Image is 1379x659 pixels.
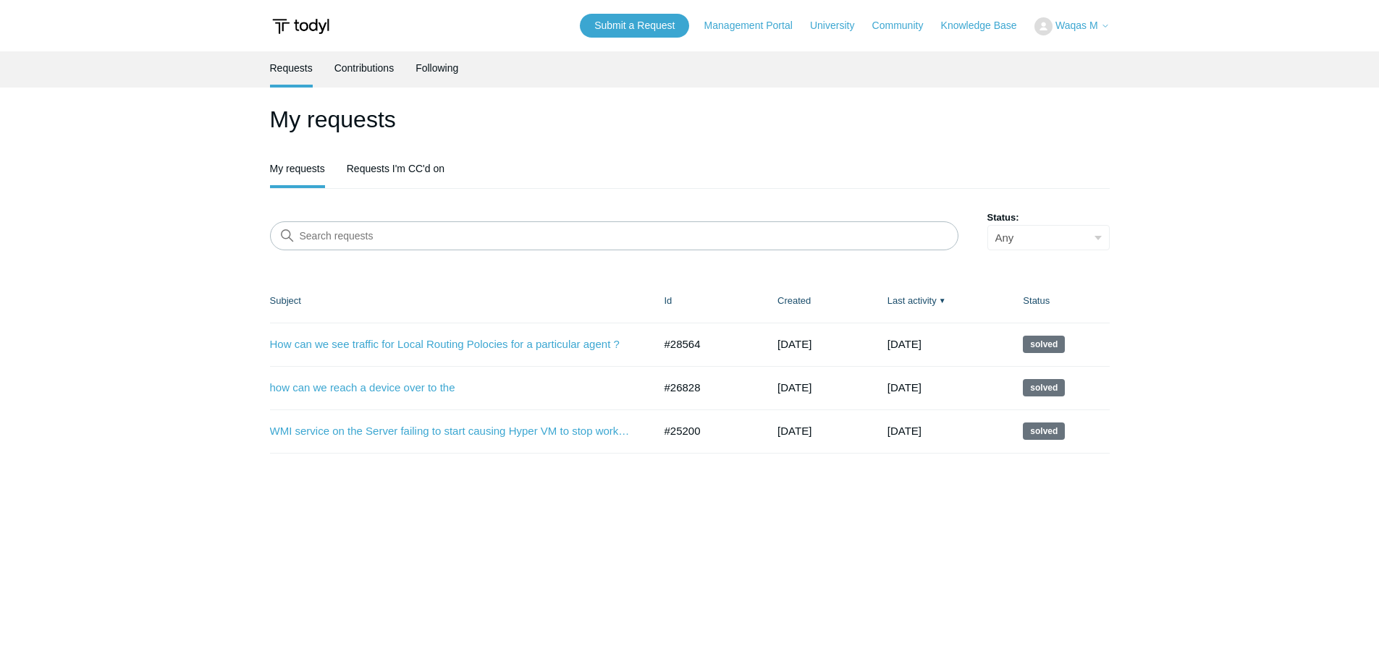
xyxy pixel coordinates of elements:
a: How can we see traffic for Local Routing Polocies for a particular agent ? [270,336,632,353]
a: Submit a Request [580,14,689,38]
a: Community [872,18,938,33]
a: Requests [270,51,313,85]
a: My requests [270,152,325,185]
th: Subject [270,279,650,323]
a: Contributions [334,51,395,85]
a: WMI service on the Server failing to start causing Hyper VM to stop working [270,423,632,440]
th: Id [650,279,764,323]
button: Waqas M [1034,17,1110,35]
time: 10/03/2025, 01:02 [887,338,922,350]
td: #25200 [650,409,764,453]
a: Following [416,51,458,85]
span: ▼ [939,295,946,306]
img: Todyl Support Center Help Center home page [270,13,332,40]
a: Requests I'm CC'd on [347,152,444,185]
input: Search requests [270,221,958,250]
a: Knowledge Base [941,18,1032,33]
span: This request has been solved [1023,422,1065,440]
a: Created [777,295,811,306]
time: 07/29/2025, 09:06 [777,381,811,394]
time: 10/01/2025, 23:57 [777,338,811,350]
h1: My requests [270,102,1110,137]
span: This request has been solved [1023,336,1065,353]
a: Last activity▼ [887,295,937,306]
time: 05/30/2025, 19:36 [777,425,811,437]
td: #28564 [650,323,764,366]
td: #26828 [650,366,764,409]
a: Management Portal [704,18,807,33]
span: Waqas M [1055,20,1098,31]
span: This request has been solved [1023,379,1065,396]
a: University [810,18,869,33]
a: how can we reach a device over to the [270,380,632,396]
th: Status [1008,279,1109,323]
time: 09/04/2025, 09:02 [887,381,922,394]
time: 06/23/2025, 23:02 [887,425,922,437]
label: Status: [987,211,1110,225]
